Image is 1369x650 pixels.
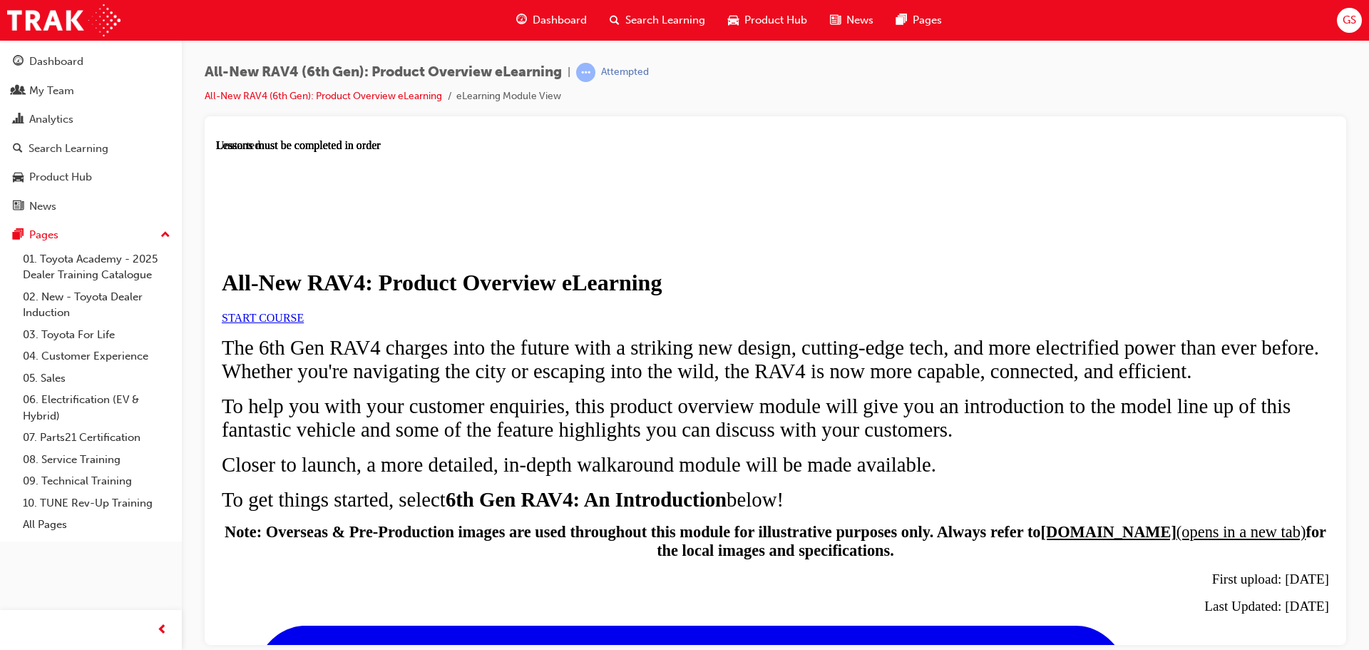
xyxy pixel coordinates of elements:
a: 04. Customer Experience [17,345,176,367]
a: 07. Parts21 Certification [17,427,176,449]
a: car-iconProduct Hub [717,6,819,35]
a: [DOMAIN_NAME](opens in a new tab) [825,384,1090,402]
span: Dashboard [533,12,587,29]
div: News [29,198,56,215]
span: Product Hub [744,12,807,29]
span: pages-icon [13,229,24,242]
a: START COURSE [6,173,88,185]
a: All Pages [17,514,176,536]
a: 10. TUNE Rev-Up Training [17,492,176,514]
a: 05. Sales [17,367,176,390]
span: News [846,12,873,29]
a: My Team [6,78,176,104]
span: Last Updated: [DATE] [988,459,1113,474]
span: All-New RAV4 (6th Gen): Product Overview eLearning [205,64,562,81]
span: up-icon [160,226,170,245]
span: (opens in a new tab) [960,384,1090,402]
span: To help you with your customer enquiries, this product overview module will give you an introduct... [6,255,1075,302]
span: people-icon [13,85,24,98]
a: Analytics [6,106,176,133]
span: car-icon [728,11,739,29]
strong: [DOMAIN_NAME] [825,384,960,402]
a: Product Hub [6,164,176,191]
a: 06. Electrification (EV & Hybrid) [17,389,176,427]
a: search-iconSearch Learning [598,6,717,35]
a: 02. New - Toyota Dealer Induction [17,286,176,324]
a: 08. Service Training [17,449,176,471]
div: Product Hub [29,169,92,186]
strong: Note: Overseas & Pre-Production images are used throughout this module for illustrative purposes ... [9,384,825,402]
a: All-New RAV4 (6th Gen): Product Overview eLearning [205,90,442,102]
span: news-icon [830,11,841,29]
span: chart-icon [13,113,24,126]
span: GS [1343,12,1356,29]
span: car-icon [13,171,24,184]
span: First upload: [DATE] [996,432,1113,447]
button: GS [1337,8,1362,33]
span: | [568,64,570,81]
span: Pages [913,12,942,29]
div: Attempted [601,66,649,79]
span: Search Learning [625,12,705,29]
a: news-iconNews [819,6,885,35]
span: news-icon [13,200,24,213]
a: guage-iconDashboard [505,6,598,35]
div: Pages [29,227,58,243]
span: search-icon [13,143,23,156]
a: Dashboard [6,49,176,75]
div: Analytics [29,111,73,128]
a: News [6,193,176,220]
h1: All-New RAV4: Product Overview eLearning [6,131,1113,157]
button: Pages [6,222,176,248]
span: guage-icon [516,11,527,29]
span: guage-icon [13,56,24,68]
a: 03. Toyota For Life [17,324,176,346]
span: prev-icon [157,621,168,639]
span: Closer to launch, a more detailed, in-depth walkaround module will be made available. [6,314,720,337]
span: search-icon [610,11,620,29]
div: Dashboard [29,54,83,70]
a: pages-iconPages [885,6,953,35]
span: learningRecordVerb_ATTEMPT-icon [576,63,595,82]
strong: for the local images and specifications. [441,384,1110,420]
img: Trak [7,4,121,36]
a: Search Learning [6,136,176,162]
a: 09. Technical Training [17,470,176,492]
div: My Team [29,83,74,99]
span: To get things started, select below! [6,349,568,372]
div: Search Learning [29,141,108,157]
button: DashboardMy TeamAnalyticsSearch LearningProduct HubNews [6,46,176,222]
span: pages-icon [896,11,907,29]
li: eLearning Module View [456,88,561,105]
a: 01. Toyota Academy - 2025 Dealer Training Catalogue [17,248,176,286]
span: The 6th Gen RAV4 charges into the future with a striking new design, cutting-edge tech, and more ... [6,197,1103,243]
strong: 6th Gen RAV4: An Introduction [230,349,511,372]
